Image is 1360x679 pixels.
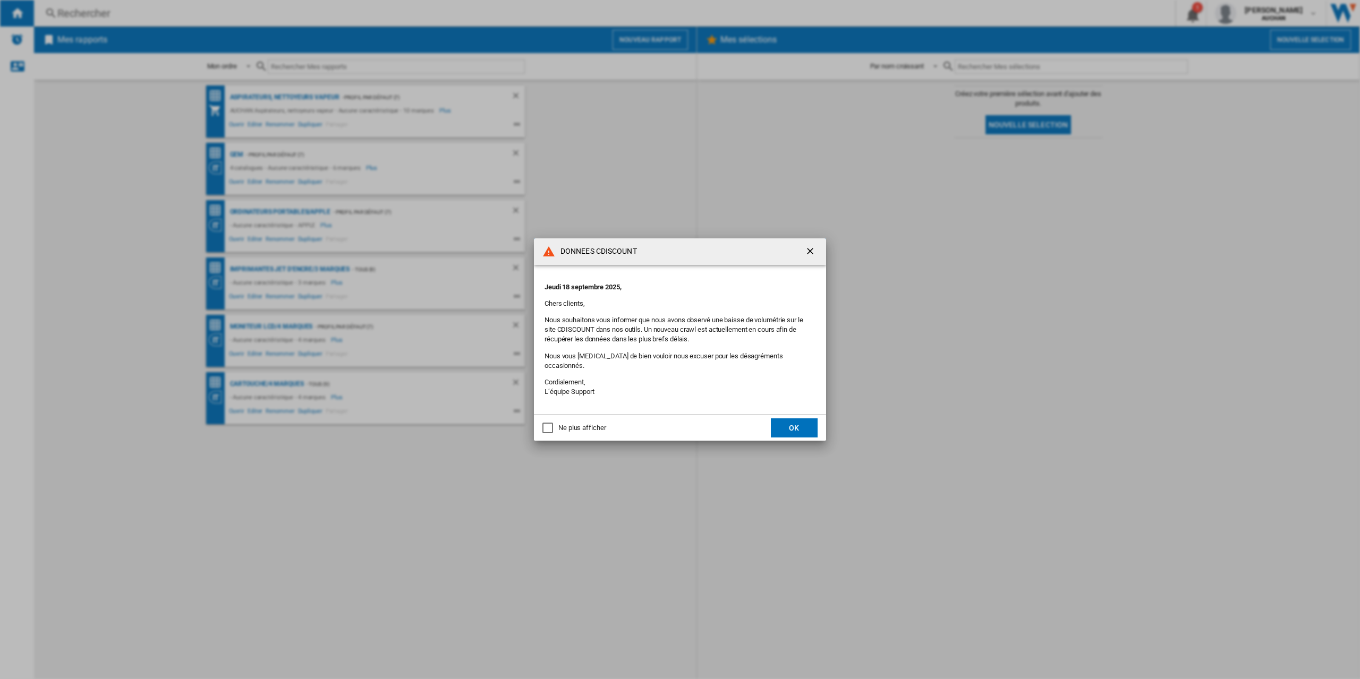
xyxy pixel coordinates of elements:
[801,241,822,262] button: getI18NText('BUTTONS.CLOSE_DIALOG')
[771,418,818,437] button: OK
[558,423,606,433] div: Ne plus afficher
[555,246,637,257] h4: DONNEES CDISCOUNT
[542,423,606,433] md-checkbox: Ne plus afficher
[545,315,815,345] p: Nous souhaitons vous informer que nous avons observé une baisse de volumétrie sur le site CDISCOU...
[545,351,815,371] p: Nous vous [MEDICAL_DATA] de bien vouloir nous excuser pour les désagréments occasionnés.
[545,377,815,397] p: Cordialement, L’équipe Support
[545,283,622,291] strong: Jeudi 18 septembre 2025,
[545,299,815,308] p: Chers clients,
[805,246,818,259] ng-md-icon: getI18NText('BUTTONS.CLOSE_DIALOG')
